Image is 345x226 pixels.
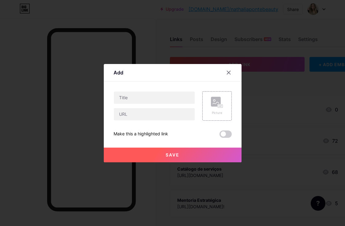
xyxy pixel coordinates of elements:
[114,92,195,104] input: Title
[114,130,168,138] div: Make this a highlighted link
[114,69,123,76] div: Add
[166,152,179,157] span: Save
[114,108,195,120] input: URL
[211,111,223,115] div: Picture
[104,148,242,162] button: Save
